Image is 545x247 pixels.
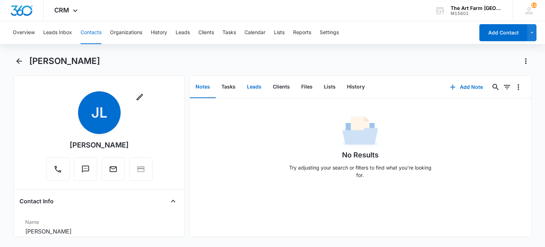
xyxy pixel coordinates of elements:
[490,81,501,93] button: Search...
[451,11,502,16] div: account id
[222,21,236,44] button: Tasks
[296,76,318,98] button: Files
[274,21,285,44] button: Lists
[286,164,435,179] p: Try adjusting your search or filters to find what you’re looking for.
[320,21,339,44] button: Settings
[451,5,502,11] div: account name
[20,197,54,205] h4: Contact Info
[74,157,97,181] button: Text
[13,21,35,44] button: Overview
[176,21,190,44] button: Leads
[74,168,97,174] a: Text
[190,76,216,98] button: Notes
[198,21,214,44] button: Clients
[531,2,537,8] span: 116
[54,6,69,14] span: CRM
[531,2,537,8] div: notifications count
[520,55,532,67] button: Actions
[43,21,72,44] button: Leads Inbox
[13,55,24,67] button: Back
[443,79,490,96] button: Add Note
[318,76,341,98] button: Lists
[501,81,513,93] button: Filters
[244,21,265,44] button: Calendar
[341,76,370,98] button: History
[101,168,125,174] a: Email
[101,157,125,181] button: Email
[70,140,129,150] div: [PERSON_NAME]
[167,195,179,207] button: Close
[81,21,101,44] button: Contacts
[513,81,524,93] button: Overflow Menu
[46,157,70,181] button: Call
[151,21,167,44] button: History
[342,150,379,160] h1: No Results
[25,227,173,236] dd: [PERSON_NAME]
[46,168,70,174] a: Call
[293,21,311,44] button: Reports
[342,114,378,150] img: No Data
[241,76,267,98] button: Leads
[216,76,241,98] button: Tasks
[20,215,178,239] div: Name[PERSON_NAME]
[110,21,142,44] button: Organizations
[78,91,121,134] span: JL
[29,56,100,66] h1: [PERSON_NAME]
[479,24,527,41] button: Add Contact
[25,218,173,226] label: Name
[267,76,296,98] button: Clients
